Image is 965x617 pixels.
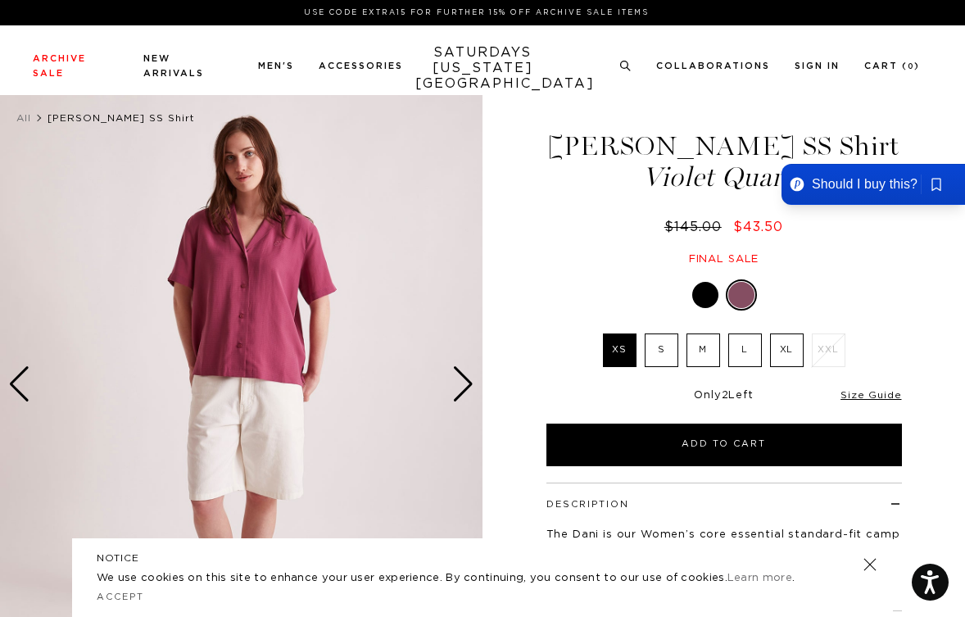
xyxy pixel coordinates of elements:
del: $145.00 [664,220,728,234]
p: Use Code EXTRA15 for Further 15% Off Archive Sale Items [39,7,913,19]
label: M [686,333,720,367]
label: L [728,333,762,367]
span: Violet Quartz [544,164,904,191]
a: Learn more [727,573,792,583]
span: 2 [722,390,729,401]
div: Final sale [544,252,904,266]
a: Cart (0) [864,61,920,70]
a: Accept [97,592,144,601]
small: 0 [908,63,914,70]
label: XS [603,333,637,367]
h1: [PERSON_NAME] SS Shirt [544,133,904,191]
button: Add to Cart [546,424,902,466]
h5: NOTICE [97,551,868,565]
a: Men's [258,61,294,70]
p: The Dani is our Women’s core essential standard-fit camp collar shirt. This seasonal iteration is... [546,527,902,592]
p: We use cookies on this site to enhance your user experience. By continuing, you consent to our us... [97,570,810,587]
div: Next slide [452,366,474,402]
div: Previous slide [8,366,30,402]
a: Archive Sale [33,54,86,78]
a: New Arrivals [143,54,204,78]
a: Collaborations [656,61,770,70]
span: [PERSON_NAME] SS Shirt [48,113,195,123]
a: Size Guide [840,390,901,400]
label: XL [770,333,804,367]
span: $43.50 [733,220,783,234]
button: Description [546,500,629,509]
a: All [16,113,31,123]
a: Accessories [319,61,403,70]
div: Only Left [546,389,902,403]
a: SATURDAYS[US_STATE][GEOGRAPHIC_DATA] [415,45,550,92]
label: S [645,333,678,367]
a: Sign In [795,61,840,70]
